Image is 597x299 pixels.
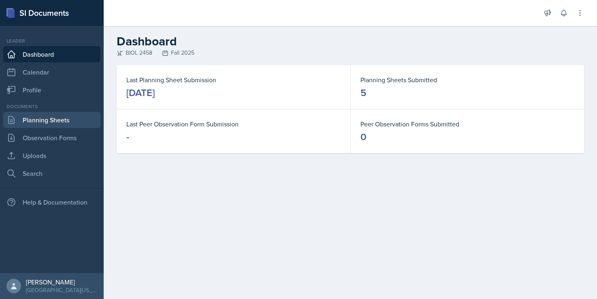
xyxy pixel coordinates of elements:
dt: Peer Observation Forms Submitted [360,119,574,129]
div: - [126,130,129,143]
dt: Last Planning Sheet Submission [126,75,341,85]
h2: Dashboard [117,34,584,49]
div: [DATE] [126,86,155,99]
div: 0 [360,130,367,143]
a: Uploads [3,147,100,164]
a: Profile [3,82,100,98]
div: [GEOGRAPHIC_DATA][US_STATE] [26,286,97,294]
a: Planning Sheets [3,112,100,128]
div: Leader [3,37,100,45]
dt: Planning Sheets Submitted [360,75,574,85]
div: BIOL 2458 Fall 2025 [117,49,584,57]
a: Dashboard [3,46,100,62]
dt: Last Peer Observation Form Submission [126,119,341,129]
div: Documents [3,103,100,110]
div: 5 [360,86,366,99]
a: Calendar [3,64,100,80]
div: Help & Documentation [3,194,100,210]
div: [PERSON_NAME] [26,278,97,286]
a: Observation Forms [3,130,100,146]
a: Search [3,165,100,182]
